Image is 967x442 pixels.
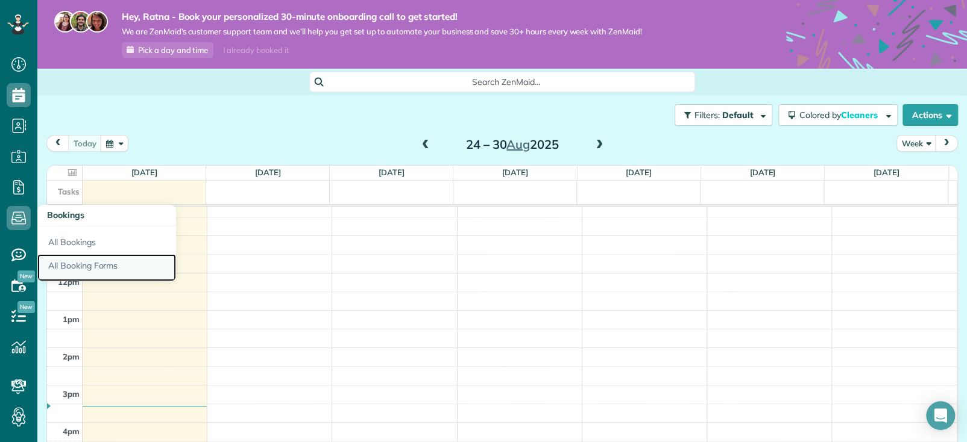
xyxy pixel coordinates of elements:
div: Open Intercom Messenger [926,401,955,430]
button: prev [46,135,69,151]
span: Tasks [58,187,80,196]
strong: Hey, Ratna - Book your personalized 30-minute onboarding call to get started! [122,11,642,23]
img: michelle-19f622bdf1676172e81f8f8fba1fb50e276960ebfe0243fe18214015130c80e4.jpg [86,11,108,33]
span: We are ZenMaid’s customer support team and we’ll help you get set up to automate your business an... [122,26,642,37]
span: 2pm [63,352,80,361]
button: Filters: Default [675,104,772,126]
button: Actions [902,104,958,126]
a: All Booking Forms [37,254,176,282]
span: Filters: [695,110,720,120]
button: Colored byCleaners [778,104,898,126]
a: [DATE] [255,167,281,177]
button: Week [896,135,936,151]
img: maria-72a9807cf96188c08ef61303f053569d2e2a8a1cde33d635c8a3ac13582a053d.jpg [54,11,76,33]
button: next [935,135,958,151]
span: Bookings [47,210,84,220]
span: 12pm [58,277,80,287]
a: All Bookings [37,226,176,254]
span: 1pm [63,314,80,324]
a: [DATE] [749,167,775,177]
span: New [17,301,35,313]
a: Pick a day and time [122,42,213,58]
span: Cleaners [841,110,880,120]
a: [DATE] [502,167,528,177]
a: [DATE] [626,167,652,177]
img: jorge-587dff0eeaa6aab1f244e6dc62b8924c3b6ad411094392a53c71c6c4a576187d.jpg [70,11,92,33]
span: Pick a day and time [138,45,208,55]
h2: 24 – 30 2025 [437,138,588,151]
span: Colored by [799,110,882,120]
a: Filters: Default [669,104,772,126]
span: New [17,270,35,282]
div: I already booked it [216,43,296,58]
span: Default [722,110,754,120]
a: [DATE] [131,167,157,177]
a: [DATE] [379,167,405,177]
span: Aug [506,137,530,152]
button: Today [68,135,102,151]
span: 4pm [63,426,80,436]
span: 3pm [63,389,80,399]
a: [DATE] [874,167,899,177]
